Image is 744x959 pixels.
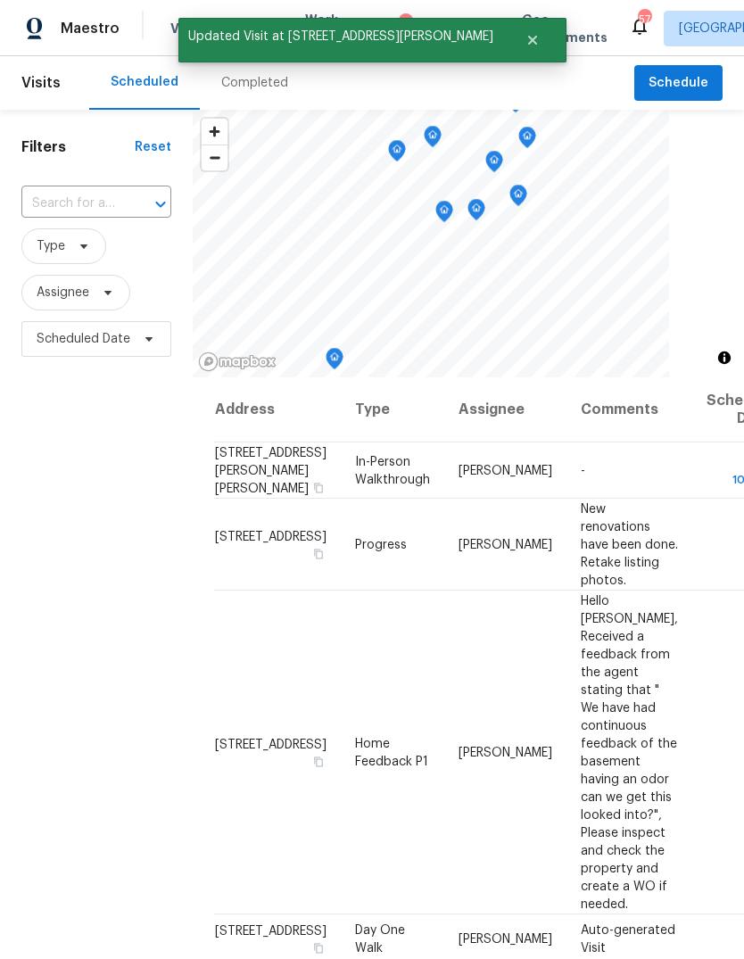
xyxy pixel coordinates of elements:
[459,464,552,476] span: [PERSON_NAME]
[424,126,442,153] div: Map marker
[341,377,444,442] th: Type
[459,933,552,946] span: [PERSON_NAME]
[399,13,413,31] div: 1
[459,746,552,758] span: [PERSON_NAME]
[37,330,130,348] span: Scheduled Date
[193,110,669,377] canvas: Map
[310,545,327,561] button: Copy Address
[310,940,327,956] button: Copy Address
[581,594,678,910] span: Hello [PERSON_NAME], Received a feedback from the agent stating that " We have had continuous fee...
[444,377,566,442] th: Assignee
[714,347,735,368] button: Toggle attribution
[170,20,207,37] span: Visits
[459,538,552,550] span: [PERSON_NAME]
[467,199,485,227] div: Map marker
[638,11,650,29] div: 57
[388,140,406,168] div: Map marker
[61,20,120,37] span: Maestro
[310,753,327,769] button: Copy Address
[518,127,536,154] div: Map marker
[215,446,327,494] span: [STREET_ADDRESS][PERSON_NAME][PERSON_NAME]
[215,530,327,542] span: [STREET_ADDRESS]
[310,479,327,495] button: Copy Address
[221,74,288,92] div: Completed
[305,11,351,46] span: Work Orders
[178,18,503,55] span: Updated Visit at [STREET_ADDRESS][PERSON_NAME]
[37,284,89,302] span: Assignee
[215,738,327,750] span: [STREET_ADDRESS]
[634,65,723,102] button: Schedule
[355,538,407,550] span: Progress
[135,138,171,156] div: Reset
[21,190,121,218] input: Search for an address...
[21,63,61,103] span: Visits
[503,22,562,58] button: Close
[649,72,708,95] span: Schedule
[485,151,503,178] div: Map marker
[355,737,428,767] span: Home Feedback P1
[355,924,405,955] span: Day One Walk
[522,11,608,46] span: Geo Assignments
[581,502,678,586] span: New renovations have been done. Retake listing photos.
[215,925,327,938] span: [STREET_ADDRESS]
[21,138,135,156] h1: Filters
[198,351,277,372] a: Mapbox homepage
[581,924,675,955] span: Auto-generated Visit
[509,185,527,212] div: Map marker
[435,201,453,228] div: Map marker
[214,377,341,442] th: Address
[581,464,585,476] span: -
[37,237,65,255] span: Type
[566,377,692,442] th: Comments
[111,73,178,91] div: Scheduled
[326,348,343,376] div: Map marker
[719,348,730,368] span: Toggle attribution
[148,192,173,217] button: Open
[202,119,227,145] button: Zoom in
[355,455,430,485] span: In-Person Walkthrough
[202,145,227,170] button: Zoom out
